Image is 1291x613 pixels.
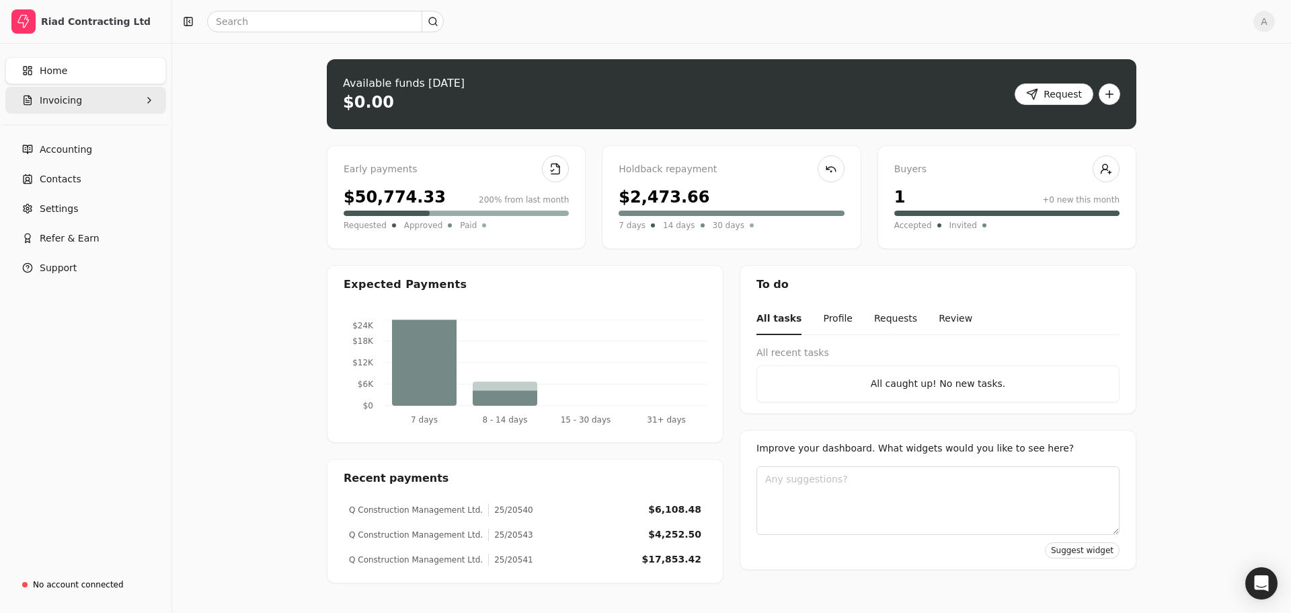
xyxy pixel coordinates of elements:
[344,219,387,232] span: Requested
[482,415,527,425] tspan: 8 - 14 days
[561,415,611,425] tspan: 15 - 30 days
[1042,194,1120,206] div: +0 new this month
[40,143,92,157] span: Accounting
[344,185,446,209] div: $50,774.33
[5,254,166,281] button: Support
[756,303,801,335] button: All tasks
[41,15,160,28] div: Riad Contracting Ltd
[756,441,1120,456] div: Improve your dashboard. What widgets would you like to see here?
[460,219,477,232] span: Paid
[823,303,853,335] button: Profile
[349,504,483,516] div: Q Construction Management Ltd.
[756,346,1120,360] div: All recent tasks
[740,266,1136,303] div: To do
[352,358,374,367] tspan: $12K
[411,415,438,425] tspan: 7 days
[358,380,374,389] tspan: $6K
[5,573,166,597] a: No account connected
[619,219,645,232] span: 7 days
[352,321,374,330] tspan: $24K
[663,219,695,232] span: 14 days
[894,185,906,209] div: 1
[1045,542,1120,558] button: Suggest widget
[949,219,977,232] span: Invited
[40,94,82,108] span: Invoicing
[1245,567,1278,600] div: Open Intercom Messenger
[939,303,972,335] button: Review
[619,185,709,209] div: $2,473.66
[343,92,394,113] div: $0.00
[40,172,81,186] span: Contacts
[349,529,483,541] div: Q Construction Management Ltd.
[5,166,166,192] a: Contacts
[1015,83,1093,105] button: Request
[648,503,701,517] div: $6,108.48
[404,219,443,232] span: Approved
[363,401,373,410] tspan: $0
[40,261,77,275] span: Support
[619,162,844,177] div: Holdback repayment
[33,579,124,591] div: No account connected
[349,554,483,566] div: Q Construction Management Ltd.
[894,162,1120,177] div: Buyers
[344,162,569,177] div: Early payments
[5,195,166,222] a: Settings
[1253,11,1275,32] button: A
[344,277,467,293] div: Expected Payments
[5,136,166,163] a: Accounting
[768,377,1108,391] div: All caught up! No new tasks.
[647,415,685,425] tspan: 31+ days
[648,528,701,542] div: $4,252.50
[5,225,166,252] button: Refer & Earn
[40,231,100,246] span: Refer & Earn
[713,219,744,232] span: 30 days
[488,529,533,541] div: 25/20543
[894,219,932,232] span: Accepted
[40,64,67,78] span: Home
[5,57,166,84] a: Home
[488,504,533,516] div: 25/20540
[874,303,917,335] button: Requests
[488,554,533,566] div: 25/20541
[343,75,465,92] div: Available funds [DATE]
[207,11,444,32] input: Search
[5,87,166,114] button: Invoicing
[641,552,701,567] div: $17,853.42
[479,194,569,206] div: 200% from last month
[327,460,723,497] div: Recent payments
[40,202,78,216] span: Settings
[352,336,374,346] tspan: $18K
